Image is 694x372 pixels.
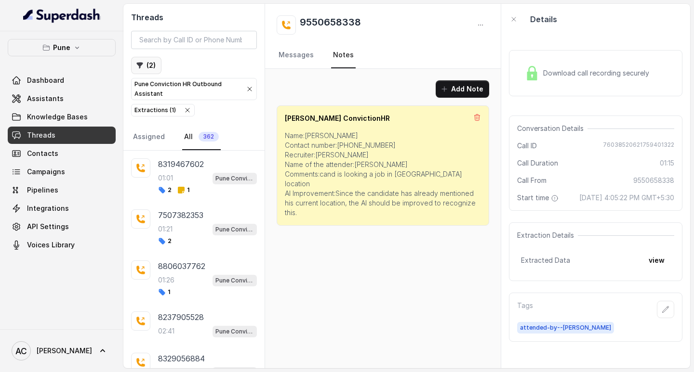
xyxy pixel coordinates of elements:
[215,327,254,336] p: Pune Conviction HR Outbound Assistant
[131,12,257,23] h2: Threads
[285,114,390,123] p: [PERSON_NAME] ConvictionHR
[603,141,674,151] span: 76038520621759401322
[182,124,221,150] a: All362
[131,78,257,100] button: Pune Conviction HR Outbound Assistant
[300,15,361,35] h2: 9550658338
[8,337,116,364] a: [PERSON_NAME]
[158,209,203,221] p: 7507382353
[517,141,537,151] span: Call ID
[158,224,173,234] p: 01:21
[131,57,161,74] button: (2)
[53,42,70,53] p: Pune
[37,346,92,356] span: [PERSON_NAME]
[27,94,64,103] span: Assistants
[215,225,254,234] p: Pune Conviction HR Outbound Assistant
[177,186,189,194] span: 1
[199,132,219,141] span: 362
[517,322,614,334] span: attended-by--[PERSON_NAME]
[215,276,254,285] p: Pune Conviction HR Outbound Assistant
[8,90,116,107] a: Assistants
[517,158,558,168] span: Call Duration
[8,145,116,162] a: Contacts
[277,42,316,68] a: Messages
[517,301,533,318] p: Tags
[277,42,489,68] nav: Tabs
[8,127,116,144] a: Threads
[23,8,101,23] img: light.svg
[8,39,116,56] button: Pune
[158,311,204,323] p: 8237905528
[8,218,116,235] a: API Settings
[158,186,172,194] span: 2
[331,42,356,68] a: Notes
[517,231,578,240] span: Extraction Details
[158,326,174,336] p: 02:41
[27,204,69,213] span: Integrations
[8,181,116,199] a: Pipelines
[633,176,674,185] span: 9550658338
[543,68,653,78] span: Download call recording securely
[131,124,167,150] a: Assigned
[8,163,116,180] a: Campaigns
[158,288,170,296] span: 1
[27,167,65,177] span: Campaigns
[517,176,547,185] span: Call From
[27,149,58,158] span: Contacts
[158,237,172,245] span: 2
[158,353,205,364] p: 8329056884
[131,104,195,116] button: Extractions (1)
[215,174,254,183] p: Pune Conviction HR Outbound Assistant
[27,130,55,140] span: Threads
[134,105,176,115] div: Extractions ( 1 )
[660,158,674,168] span: 01:15
[530,13,557,25] p: Details
[285,131,481,218] p: Name:[PERSON_NAME] Contact number:[PHONE_NUMBER] Recruiter:[PERSON_NAME] Name of the attender:[PE...
[158,275,174,285] p: 01:26
[8,72,116,89] a: Dashboard
[517,124,587,133] span: Conversation Details
[27,185,58,195] span: Pipelines
[525,66,539,80] img: Lock Icon
[27,76,64,85] span: Dashboard
[517,193,561,203] span: Start time
[436,80,489,98] button: Add Note
[643,252,670,269] button: view
[579,193,674,203] span: [DATE] 4:05:22 PM GMT+5:30
[158,173,173,183] p: 01:01
[131,124,257,150] nav: Tabs
[8,200,116,217] a: Integrations
[131,31,257,49] input: Search by Call ID or Phone Number
[521,256,570,265] span: Extracted Data
[27,112,88,122] span: Knowledge Bases
[27,222,69,231] span: API Settings
[27,240,75,250] span: Voices Library
[8,108,116,126] a: Knowledge Bases
[134,79,238,99] p: Pune Conviction HR Outbound Assistant
[8,236,116,254] a: Voices Library
[15,346,27,356] text: AC
[158,158,204,170] p: 8319467602
[158,260,205,272] p: 8806037762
